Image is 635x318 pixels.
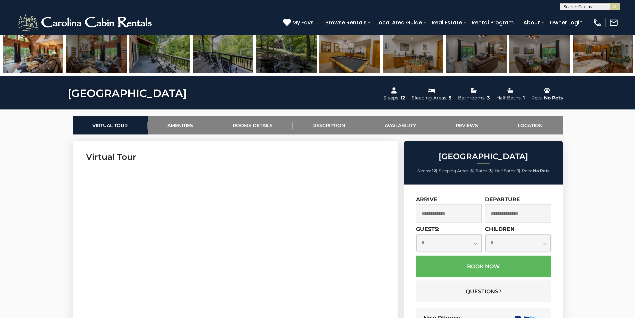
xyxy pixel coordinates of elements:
[66,31,127,73] img: 163274471
[406,152,561,161] h2: [GEOGRAPHIC_DATA]
[213,116,293,134] a: Rooms Details
[546,17,586,28] a: Owner Login
[416,281,551,302] button: Questions?
[3,31,63,73] img: 163274470
[416,226,439,232] label: Guests:
[470,168,473,173] strong: 5
[319,31,380,73] img: 163274487
[129,31,190,73] img: 163274484
[476,168,488,173] span: Baths:
[468,17,517,28] a: Rental Program
[17,13,155,33] img: White-1-2.png
[383,31,443,73] img: 163274488
[293,116,365,134] a: Description
[446,31,507,73] img: 163274507
[533,168,549,173] strong: No Pets
[292,18,314,27] span: My Favs
[522,168,532,173] span: Pets:
[416,256,551,277] button: Book Now
[517,168,519,173] strong: 1
[439,168,469,173] span: Sleeping Areas:
[609,18,618,27] img: mail-regular-white.png
[416,196,437,203] label: Arrive
[498,116,563,134] a: Location
[439,167,474,175] li: |
[256,31,317,73] img: 163274486
[476,167,493,175] li: |
[365,116,436,134] a: Availability
[148,116,213,134] a: Amenities
[485,226,515,232] label: Children
[428,17,465,28] a: Real Estate
[495,168,516,173] span: Half Baths:
[417,168,431,173] span: Sleeps:
[283,18,315,27] a: My Favs
[73,116,148,134] a: Virtual Tour
[432,168,436,173] strong: 12
[436,116,498,134] a: Reviews
[573,31,633,73] img: 163274489
[593,18,602,27] img: phone-regular-white.png
[509,31,570,73] img: 163274472
[193,31,253,73] img: 163274485
[373,17,425,28] a: Local Area Guide
[86,151,384,163] h3: Virtual Tour
[322,17,370,28] a: Browse Rentals
[489,168,492,173] strong: 3
[495,167,520,175] li: |
[485,196,520,203] label: Departure
[520,17,543,28] a: About
[417,167,437,175] li: |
